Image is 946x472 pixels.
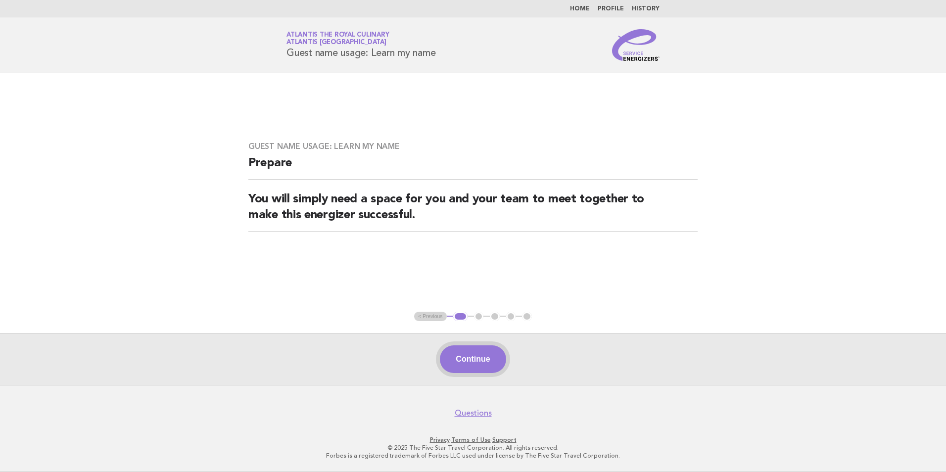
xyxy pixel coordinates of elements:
[248,155,698,180] h2: Prepare
[440,345,506,373] button: Continue
[451,436,491,443] a: Terms of Use
[248,191,698,232] h2: You will simply need a space for you and your team to meet together to make this energizer succes...
[570,6,590,12] a: Home
[170,436,776,444] p: · ·
[632,6,660,12] a: History
[286,40,386,46] span: Atlantis [GEOGRAPHIC_DATA]
[170,452,776,460] p: Forbes is a registered trademark of Forbes LLC used under license by The Five Star Travel Corpora...
[170,444,776,452] p: © 2025 The Five Star Travel Corporation. All rights reserved.
[612,29,660,61] img: Service Energizers
[455,408,492,418] a: Questions
[492,436,517,443] a: Support
[430,436,450,443] a: Privacy
[286,32,389,46] a: Atlantis the Royal CulinaryAtlantis [GEOGRAPHIC_DATA]
[248,142,698,151] h3: Guest name usage: Learn my name
[286,32,435,58] h1: Guest name usage: Learn my name
[598,6,624,12] a: Profile
[453,312,468,322] button: 1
